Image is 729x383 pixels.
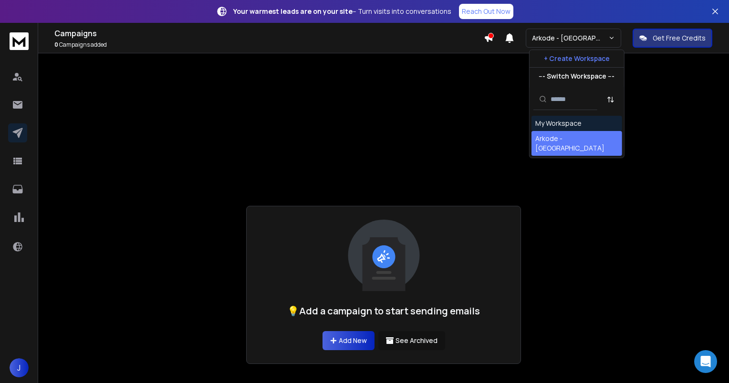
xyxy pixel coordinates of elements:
p: – Turn visits into conversations [233,7,451,16]
p: Reach Out Now [462,7,510,16]
h1: 💡Add a campaign to start sending emails [287,304,480,318]
div: Open Intercom Messenger [694,350,717,373]
a: Reach Out Now [459,4,513,19]
p: Campaigns added [54,41,484,49]
p: --- Switch Workspace --- [539,71,614,81]
a: Add New [323,331,375,350]
button: J [10,358,29,377]
p: Get Free Credits [653,33,706,43]
div: Arkode - [GEOGRAPHIC_DATA] [535,134,618,153]
button: + Create Workspace [530,50,624,67]
div: My Workspace [535,119,582,128]
h1: Campaigns [54,28,484,39]
button: See Archived [378,331,445,350]
p: + Create Workspace [544,54,610,63]
strong: Your warmest leads are on your site [233,7,353,16]
p: Arkode - [GEOGRAPHIC_DATA] [532,33,608,43]
button: Sort by Sort A-Z [601,90,620,109]
span: 0 [54,40,58,49]
img: logo [10,32,29,50]
button: Get Free Credits [633,29,712,48]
